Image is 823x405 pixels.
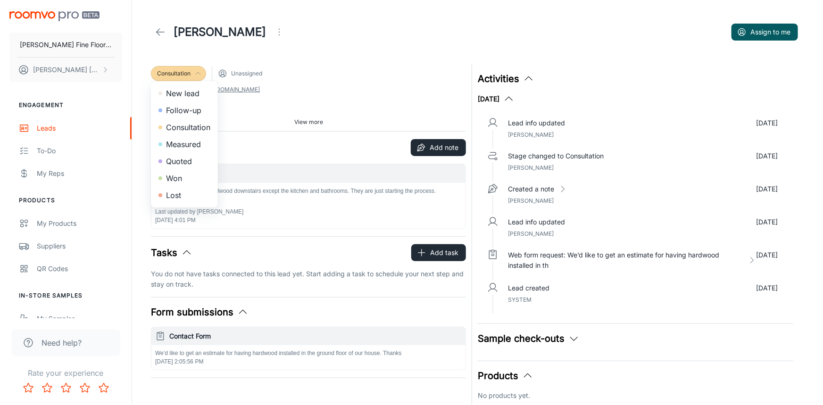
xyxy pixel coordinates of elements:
li: Lost [151,187,218,204]
li: Measured [151,136,218,153]
li: Consultation [151,119,218,136]
li: Follow-up [151,102,218,119]
li: Quoted [151,153,218,170]
li: Won [151,170,218,187]
li: New lead [151,85,218,102]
